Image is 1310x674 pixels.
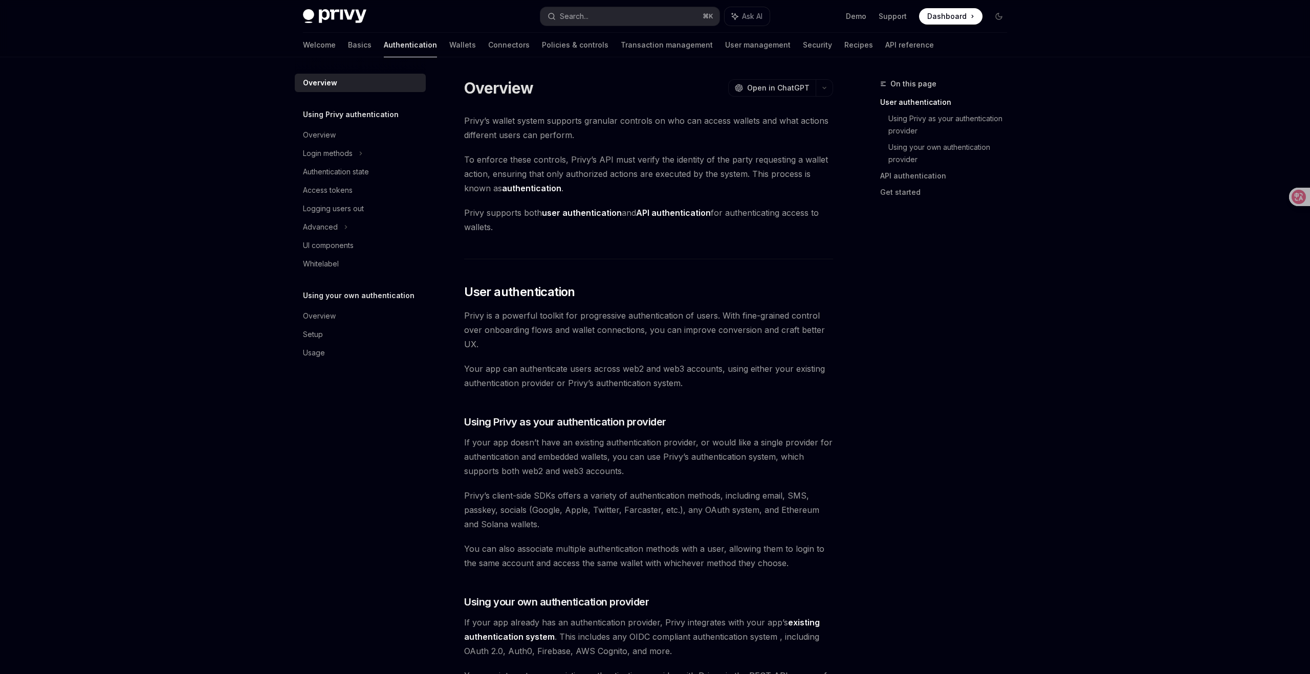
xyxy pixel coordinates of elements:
[803,33,832,57] a: Security
[303,147,353,160] div: Login methods
[295,181,426,199] a: Access tokens
[888,139,1015,168] a: Using your own authentication provider
[846,11,866,21] a: Demo
[542,208,622,218] strong: user authentication
[888,110,1015,139] a: Using Privy as your authentication provider
[303,184,353,196] div: Access tokens
[303,221,338,233] div: Advanced
[295,74,426,92] a: Overview
[384,33,437,57] a: Authentication
[303,129,336,141] div: Overview
[303,347,325,359] div: Usage
[725,7,770,26] button: Ask AI
[303,33,336,57] a: Welcome
[303,203,364,215] div: Logging users out
[991,8,1007,25] button: Toggle dark mode
[464,362,833,390] span: Your app can authenticate users across web2 and web3 accounts, using either your existing authent...
[303,310,336,322] div: Overview
[303,328,323,341] div: Setup
[703,12,713,20] span: ⌘ K
[464,435,833,478] span: If your app doesn’t have an existing authentication provider, or would like a single provider for...
[488,33,530,57] a: Connectors
[844,33,873,57] a: Recipes
[464,488,833,531] span: Privy’s client-side SDKs offers a variety of authentication methods, including email, SMS, passke...
[295,307,426,325] a: Overview
[464,415,666,429] span: Using Privy as your authentication provider
[303,9,366,24] img: dark logo
[464,595,649,609] span: Using your own authentication provider
[295,199,426,218] a: Logging users out
[295,126,426,144] a: Overview
[464,114,833,142] span: Privy’s wallet system supports granular controls on who can access wallets and what actions diffe...
[747,83,810,93] span: Open in ChatGPT
[464,542,833,570] span: You can also associate multiple authentication methods with a user, allowing them to login to the...
[303,77,337,89] div: Overview
[728,79,816,97] button: Open in ChatGPT
[542,33,608,57] a: Policies & controls
[464,206,833,234] span: Privy supports both and for authenticating access to wallets.
[464,284,575,300] span: User authentication
[464,152,833,195] span: To enforce these controls, Privy’s API must verify the identity of the party requesting a wallet ...
[890,78,936,90] span: On this page
[295,325,426,344] a: Setup
[540,7,719,26] button: Search...⌘K
[885,33,934,57] a: API reference
[303,108,399,121] h5: Using Privy authentication
[449,33,476,57] a: Wallets
[560,10,588,23] div: Search...
[295,344,426,362] a: Usage
[303,239,354,252] div: UI components
[621,33,713,57] a: Transaction management
[295,163,426,181] a: Authentication state
[303,166,369,178] div: Authentication state
[303,289,414,302] h5: Using your own authentication
[295,236,426,255] a: UI components
[880,168,1015,184] a: API authentication
[879,11,907,21] a: Support
[502,183,561,193] strong: authentication
[464,308,833,351] span: Privy is a powerful toolkit for progressive authentication of users. With fine-grained control ov...
[636,208,711,218] strong: API authentication
[725,33,791,57] a: User management
[464,79,533,97] h1: Overview
[880,94,1015,110] a: User authentication
[742,11,762,21] span: Ask AI
[919,8,982,25] a: Dashboard
[303,258,339,270] div: Whitelabel
[880,184,1015,200] a: Get started
[348,33,372,57] a: Basics
[464,615,833,658] span: If your app already has an authentication provider, Privy integrates with your app’s . This inclu...
[927,11,967,21] span: Dashboard
[295,255,426,273] a: Whitelabel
